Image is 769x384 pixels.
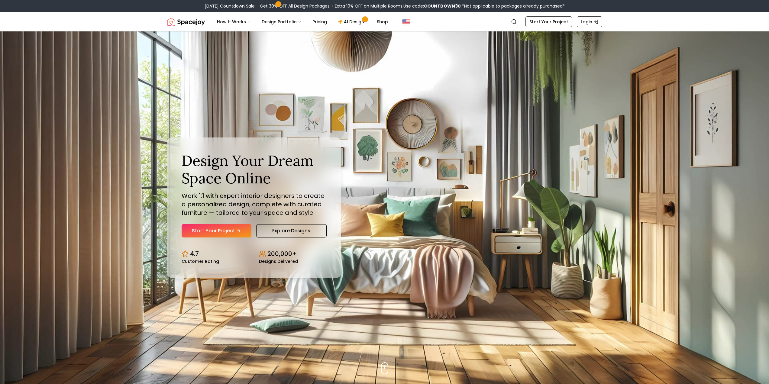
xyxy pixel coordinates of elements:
[167,16,205,28] a: Spacejoy
[267,250,296,258] p: 200,000+
[333,16,371,28] a: AI Design
[205,3,565,9] div: [DATE] Countdown Sale – Get 30% OFF All Design Packages + Extra 10% OFF on Multiple Rooms.
[190,250,199,258] p: 4.7
[182,245,327,263] div: Design stats
[182,224,251,237] a: Start Your Project
[256,224,327,237] a: Explore Designs
[212,16,256,28] button: How It Works
[402,18,410,25] img: United States
[257,16,306,28] button: Design Portfolio
[461,3,565,9] span: *Not applicable to packages already purchased*
[259,259,298,263] small: Designs Delivered
[577,16,602,27] a: Login
[403,3,461,9] span: Use code:
[525,16,572,27] a: Start Your Project
[308,16,332,28] a: Pricing
[167,12,602,31] nav: Global
[182,192,327,217] p: Work 1:1 with expert interior designers to create a personalized design, complete with curated fu...
[182,152,327,187] h1: Design Your Dream Space Online
[424,3,461,9] b: COUNTDOWN30
[212,16,393,28] nav: Main
[167,16,205,28] img: Spacejoy Logo
[372,16,393,28] a: Shop
[182,259,219,263] small: Customer Rating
